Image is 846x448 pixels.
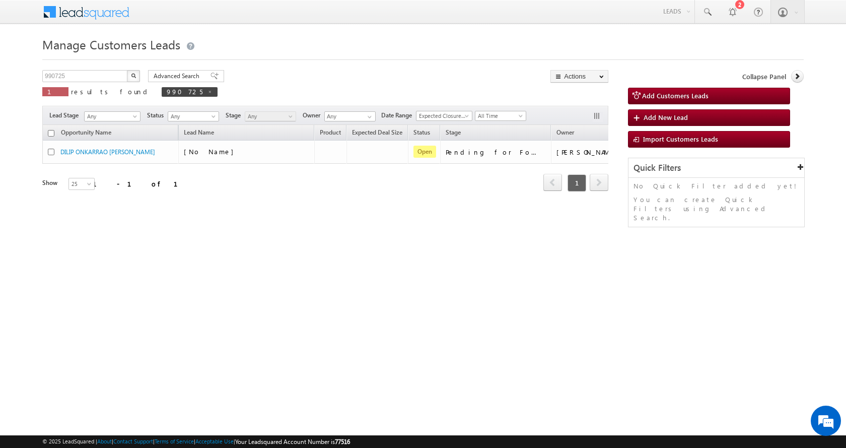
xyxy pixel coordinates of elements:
input: Type to Search [324,111,376,121]
span: Owner [303,111,324,120]
a: Show All Items [362,112,375,122]
a: Status [408,127,435,140]
div: Pending for Follow-Up [446,148,546,157]
span: Import Customers Leads [643,135,718,143]
button: Actions [550,70,608,83]
span: Stage [446,129,461,136]
span: Advanced Search [154,72,202,81]
span: Manage Customers Leads [42,36,180,52]
span: 990725 [167,87,202,96]
span: Expected Closure Date [416,111,469,120]
a: Stage [441,127,466,140]
a: Opportunity Name [56,127,116,140]
div: Quick Filters [628,158,804,178]
span: Opportunity Name [61,129,111,136]
span: Status [147,111,168,120]
span: 1 [568,174,586,191]
span: Add New Lead [644,113,688,121]
a: Expected Deal Size [347,127,407,140]
a: Contact Support [113,438,153,444]
span: Expected Deal Size [352,129,402,136]
span: Lead Name [179,127,219,140]
span: Owner [556,129,574,136]
p: No Quick Filter added yet! [633,181,799,190]
a: Any [84,111,140,121]
p: You can create Quick Filters using Advanced Search. [633,195,799,222]
span: Add Customers Leads [642,91,709,100]
span: All Time [475,111,523,120]
a: About [97,438,112,444]
span: 77516 [335,438,350,445]
span: © 2025 LeadSquared | | | | | [42,437,350,446]
input: Check all records [48,130,54,137]
div: 1 - 1 of 1 [93,178,190,189]
img: Search [131,73,136,78]
span: prev [543,174,562,191]
span: Open [413,146,436,158]
span: 1 [47,87,63,96]
a: Any [168,111,219,121]
a: DILIP ONKARRAO [PERSON_NAME] [60,148,155,156]
div: [PERSON_NAME] [556,148,622,157]
a: Terms of Service [155,438,194,444]
span: Collapse Panel [742,72,786,81]
a: 25 [68,178,95,190]
span: Product [320,129,341,136]
span: Date Range [381,111,416,120]
a: Acceptable Use [195,438,234,444]
span: Lead Stage [49,111,83,120]
a: Expected Closure Date [416,111,472,121]
span: Your Leadsquared Account Number is [235,438,350,445]
span: Stage [226,111,245,120]
a: All Time [475,111,526,121]
span: 25 [69,179,96,188]
span: [No Name] [184,147,239,156]
span: Any [85,112,137,121]
span: next [590,174,608,191]
a: next [590,175,608,191]
span: results found [71,87,151,96]
span: Any [168,112,216,121]
span: Any [245,112,293,121]
div: Show [42,178,60,187]
a: Any [245,111,296,121]
a: prev [543,175,562,191]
